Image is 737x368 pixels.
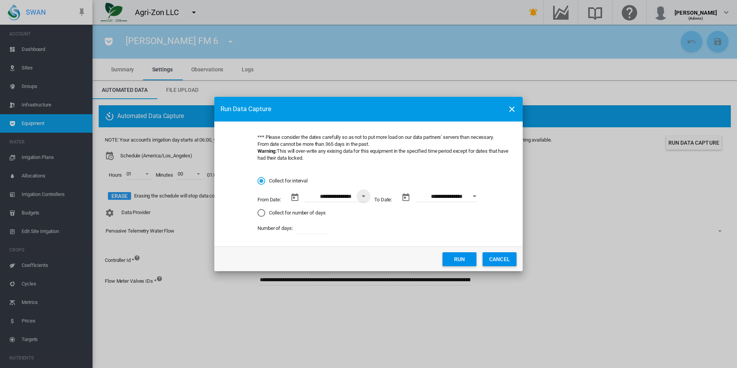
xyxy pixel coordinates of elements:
div: To Date: [374,196,392,203]
input: From Date [305,191,367,202]
input: End date [416,191,478,202]
button: Open calendar [468,189,481,203]
button: Run [443,252,476,266]
button: CANCEL [483,252,517,266]
button: md-calendar [287,190,303,205]
md-radio-button: Collect for number of days [257,209,510,217]
md-radio-button: Collect for interval [257,177,510,184]
div: *** Please consider the dates carefully so as not to put more load on our data partners' servers ... [257,134,510,162]
b: Warning: [257,148,277,154]
button: icon-close [504,101,520,117]
button: Open calendar [357,189,370,203]
md-datepicker: End date [396,191,481,208]
div: Number of days: [257,225,293,232]
div: Run Data Capture [220,105,502,114]
md-icon: icon-close [507,105,517,114]
button: md-calendar [398,190,414,205]
div: From Date: [257,196,281,203]
md-datepicker: From Date [285,191,370,208]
